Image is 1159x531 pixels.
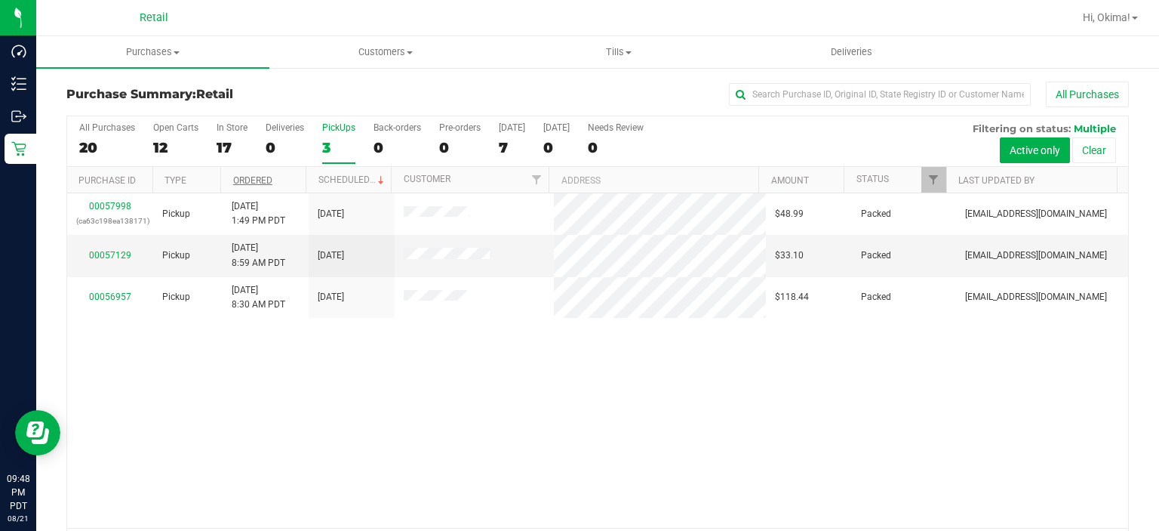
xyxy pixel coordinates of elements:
[162,249,190,263] span: Pickup
[11,76,26,91] inline-svg: Inventory
[775,249,804,263] span: $33.10
[89,201,131,211] a: 00057998
[543,139,570,156] div: 0
[439,139,481,156] div: 0
[232,241,285,270] span: [DATE] 8:59 AM PDT
[318,249,344,263] span: [DATE]
[861,207,891,221] span: Packed
[322,122,355,133] div: PickUps
[153,122,198,133] div: Open Carts
[502,36,735,68] a: Tills
[729,83,1031,106] input: Search Purchase ID, Original ID, State Registry ID or Customer Name...
[735,36,968,68] a: Deliveries
[266,139,304,156] div: 0
[153,139,198,156] div: 12
[89,292,131,302] a: 00056957
[1072,137,1116,163] button: Clear
[164,175,186,186] a: Type
[1074,122,1116,134] span: Multiple
[549,167,758,193] th: Address
[140,11,168,24] span: Retail
[588,122,644,133] div: Needs Review
[374,122,421,133] div: Back-orders
[233,175,272,186] a: Ordered
[439,122,481,133] div: Pre-orders
[11,109,26,124] inline-svg: Outbound
[524,167,549,193] a: Filter
[162,290,190,304] span: Pickup
[66,88,420,101] h3: Purchase Summary:
[973,122,1071,134] span: Filtering on status:
[921,167,946,193] a: Filter
[15,410,60,455] iframe: Resource center
[162,207,190,221] span: Pickup
[269,36,503,68] a: Customers
[7,513,29,524] p: 08/21
[499,122,525,133] div: [DATE]
[374,139,421,156] div: 0
[965,207,1107,221] span: [EMAIL_ADDRESS][DOMAIN_NAME]
[78,175,136,186] a: Purchase ID
[965,290,1107,304] span: [EMAIL_ADDRESS][DOMAIN_NAME]
[1046,82,1129,107] button: All Purchases
[36,45,269,59] span: Purchases
[217,139,247,156] div: 17
[810,45,893,59] span: Deliveries
[775,290,809,304] span: $118.44
[503,45,734,59] span: Tills
[543,122,570,133] div: [DATE]
[771,175,809,186] a: Amount
[11,44,26,59] inline-svg: Dashboard
[266,122,304,133] div: Deliveries
[318,174,387,185] a: Scheduled
[232,283,285,312] span: [DATE] 8:30 AM PDT
[1083,11,1130,23] span: Hi, Okima!
[89,250,131,261] a: 00057129
[965,249,1107,263] span: [EMAIL_ADDRESS][DOMAIN_NAME]
[7,472,29,513] p: 09:48 PM PDT
[318,207,344,221] span: [DATE]
[322,139,355,156] div: 3
[270,45,502,59] span: Customers
[11,141,26,156] inline-svg: Retail
[79,139,135,156] div: 20
[217,122,247,133] div: In Store
[318,290,344,304] span: [DATE]
[196,87,233,101] span: Retail
[775,207,804,221] span: $48.99
[856,174,889,184] a: Status
[861,290,891,304] span: Packed
[861,249,891,263] span: Packed
[76,214,144,228] p: (ca63c198ea138171)
[232,199,285,228] span: [DATE] 1:49 PM PDT
[499,139,525,156] div: 7
[36,36,269,68] a: Purchases
[1000,137,1070,163] button: Active only
[404,174,450,184] a: Customer
[79,122,135,133] div: All Purchases
[588,139,644,156] div: 0
[958,175,1034,186] a: Last Updated By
